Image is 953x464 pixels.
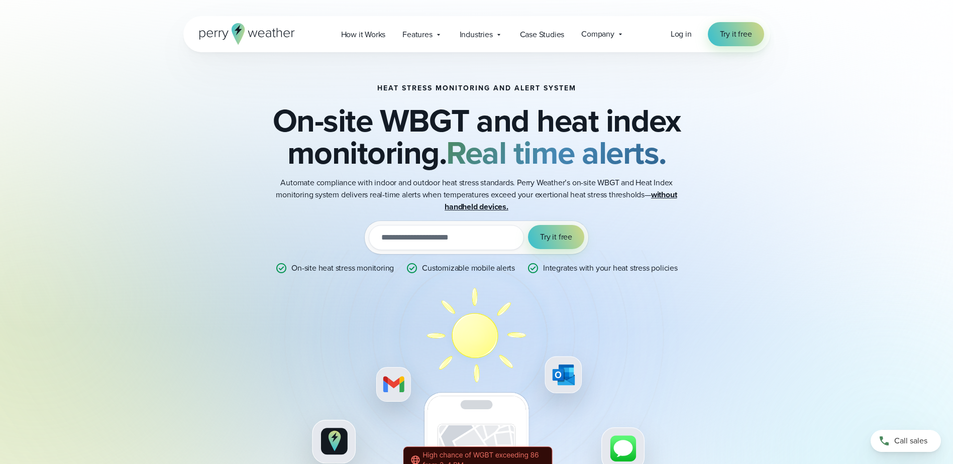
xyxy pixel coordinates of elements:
p: Customizable mobile alerts [422,262,515,274]
span: Case Studies [520,29,565,41]
a: Case Studies [511,24,573,45]
span: How it Works [341,29,386,41]
a: Call sales [871,430,941,452]
button: Try it free [528,225,584,249]
strong: Real time alerts. [446,129,666,176]
span: Try it free [720,28,752,40]
span: Company [581,28,614,40]
h2: On-site WBGT and heat index monitoring. [234,104,720,169]
p: Integrates with your heat stress policies [543,262,678,274]
span: Industries [460,29,493,41]
p: On-site heat stress monitoring [291,262,394,274]
span: Features [402,29,432,41]
p: Automate compliance with indoor and outdoor heat stress standards. Perry Weather’s on-site WBGT a... [276,177,678,213]
h1: Heat Stress Monitoring and Alert System [377,84,576,92]
a: How it Works [333,24,394,45]
strong: without handheld devices. [445,189,677,212]
span: Try it free [540,231,572,243]
a: Log in [671,28,692,40]
a: Try it free [708,22,764,46]
span: Call sales [894,435,927,447]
